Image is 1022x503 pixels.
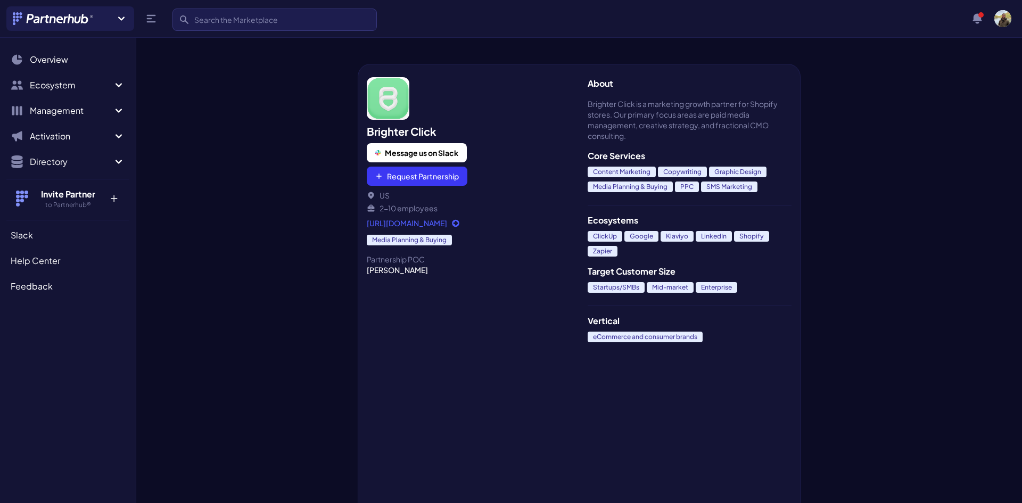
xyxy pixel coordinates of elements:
a: [URL][DOMAIN_NAME] [367,218,571,228]
span: Enterprise [696,282,737,293]
button: Activation [6,126,129,147]
h4: Invite Partner [34,188,102,201]
span: Management [30,104,112,117]
button: Ecosystem [6,75,129,96]
p: + [102,188,125,205]
span: SMS Marketing [701,182,757,192]
span: Help Center [11,254,60,267]
h3: Core Services [588,150,792,162]
span: Overview [30,53,68,66]
span: Ecosystem [30,79,112,92]
span: Activation [30,130,112,143]
button: Request Partnership [367,167,467,186]
h3: Ecosystems [588,214,792,227]
a: Help Center [6,250,129,271]
span: PPC [675,182,699,192]
span: Mid-market [647,282,694,293]
span: Klaviyo [661,231,694,242]
span: Copywriting [658,167,707,177]
span: Graphic Design [709,167,767,177]
span: Zapier [588,246,617,257]
h2: Brighter Click [367,124,571,139]
button: Management [6,100,129,121]
span: LinkedIn [696,231,732,242]
h3: Vertical [588,315,792,327]
h5: to Partnerhub® [34,201,102,209]
span: ClickUp [588,231,622,242]
li: 2-10 employees [367,203,571,213]
input: Search the Marketplace [172,9,377,31]
span: Brighter Click is a marketing growth partner for Shopify stores. Our primary focus areas are paid... [588,98,792,141]
img: Brighter Click [367,77,409,120]
a: Slack [6,225,129,246]
a: Overview [6,49,129,70]
li: US [367,190,571,201]
h3: Target Customer Size [588,265,792,278]
span: Message us on Slack [385,147,458,158]
button: Message us on Slack [367,143,467,162]
img: Partnerhub® Logo [13,12,94,25]
span: Feedback [11,280,53,293]
div: [PERSON_NAME] [367,265,571,275]
span: Google [624,231,658,242]
span: eCommerce and consumer brands [588,332,703,342]
span: Media Planning & Buying [588,182,673,192]
span: Shopify [734,231,769,242]
h3: About [588,77,792,90]
a: Feedback [6,276,129,297]
span: Content Marketing [588,167,656,177]
div: Partnership POC [367,254,571,265]
span: Directory [30,155,112,168]
img: user photo [994,10,1011,27]
span: Slack [11,229,33,242]
button: Invite Partner to Partnerhub® + [6,179,129,218]
button: Directory [6,151,129,172]
span: Media Planning & Buying [367,235,452,245]
span: Startups/SMBs [588,282,645,293]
